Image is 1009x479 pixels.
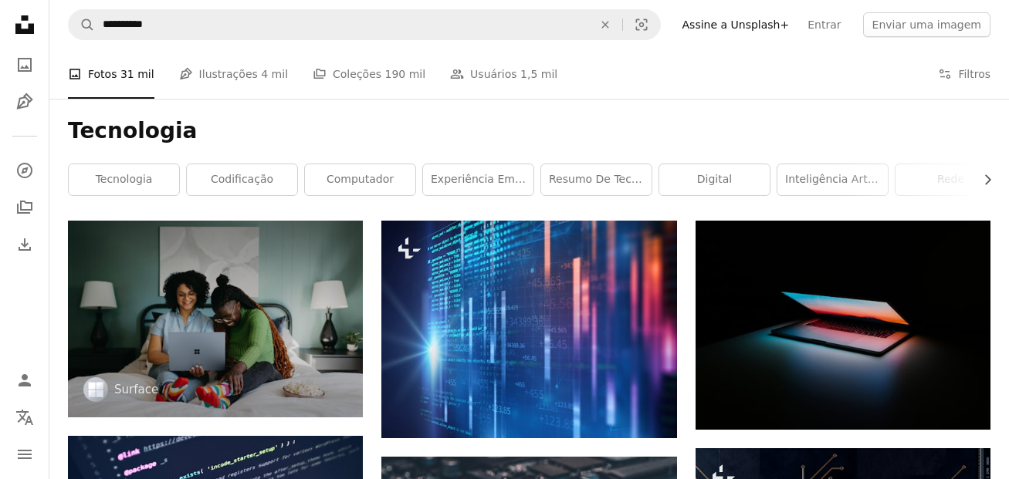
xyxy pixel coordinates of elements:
a: Coleções [9,192,40,223]
button: Filtros [938,49,990,99]
a: rede [896,164,1006,195]
a: Usuários 1,5 mil [450,49,557,99]
a: Entrar / Cadastrar-se [9,365,40,396]
a: experiência em tecnologia [423,164,533,195]
a: Entrar [798,12,850,37]
form: Pesquise conteúdo visual em todo o site [68,9,661,40]
a: codificação [187,164,297,195]
button: Enviar uma imagem [863,12,990,37]
img: computador portátil cinzento e preto no surface [696,221,990,430]
img: Ir para o perfil de Surface [83,377,108,402]
h1: Tecnologia [68,117,990,145]
a: Surface [114,382,158,397]
span: 190 mil [385,66,426,83]
a: uma mulher sentada em uma cama usando um laptop [68,312,363,326]
a: Ilustrações 4 mil [179,49,288,99]
a: Fotos [9,49,40,80]
span: 4 mil [261,66,288,83]
a: Coleções 190 mil [313,49,425,99]
button: rolar lista para a direita [973,164,990,195]
img: uma mulher sentada em uma cama usando um laptop [68,221,363,417]
a: Tecnologia [69,164,179,195]
a: código digital número fundo abstrato, representam a tecnologia de codificação e linguagens de pro... [381,322,676,336]
button: Pesquisa visual [623,10,660,39]
a: Histórico de downloads [9,229,40,260]
button: Limpar [588,10,622,39]
img: código digital número fundo abstrato, representam a tecnologia de codificação e linguagens de pro... [381,221,676,438]
button: Menu [9,439,40,470]
a: computador [305,164,415,195]
a: Ilustrações [9,86,40,117]
a: inteligência artificial [777,164,888,195]
button: Pesquise na Unsplash [69,10,95,39]
a: Assine a Unsplash+ [673,12,799,37]
a: computador portátil cinzento e preto no surface [696,318,990,332]
a: Resumo de tecnologia [541,164,652,195]
span: 1,5 mil [520,66,557,83]
button: Idioma [9,402,40,433]
a: digital [659,164,770,195]
a: Explorar [9,155,40,186]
